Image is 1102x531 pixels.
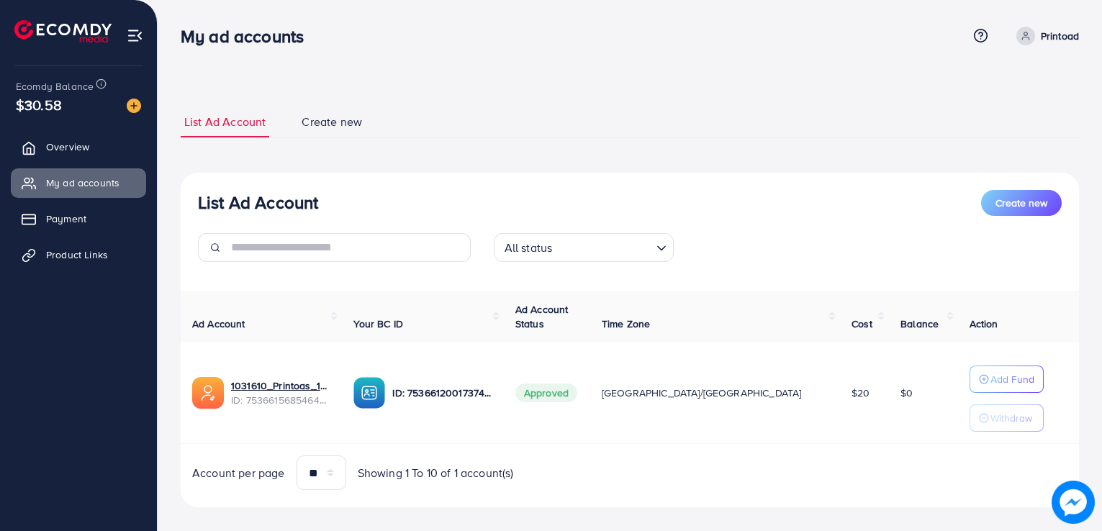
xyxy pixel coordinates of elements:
[181,26,315,47] h3: My ad accounts
[981,190,1062,216] button: Create new
[353,377,385,409] img: ic-ba-acc.ded83a64.svg
[995,196,1047,210] span: Create new
[192,317,245,331] span: Ad Account
[127,27,143,44] img: menu
[16,79,94,94] span: Ecomdy Balance
[302,114,362,130] span: Create new
[502,237,556,258] span: All status
[970,366,1044,393] button: Add Fund
[353,317,403,331] span: Your BC ID
[990,371,1034,388] p: Add Fund
[990,409,1032,427] p: Withdraw
[46,248,108,262] span: Product Links
[184,114,266,130] span: List Ad Account
[1041,27,1079,45] p: Printoad
[192,465,285,481] span: Account per page
[11,240,146,269] a: Product Links
[392,384,492,401] p: ID: 7536612001737474065
[900,317,939,331] span: Balance
[970,404,1044,432] button: Withdraw
[358,465,514,481] span: Showing 1 To 10 of 1 account(s)
[231,378,330,393] a: 1031610_Printoas_1754755120409
[11,204,146,233] a: Payment
[515,302,569,331] span: Ad Account Status
[556,235,650,258] input: Search for option
[16,94,62,115] span: $30.58
[515,383,577,402] span: Approved
[46,176,119,190] span: My ad accounts
[602,386,802,400] span: [GEOGRAPHIC_DATA]/[GEOGRAPHIC_DATA]
[231,378,330,408] div: <span class='underline'>1031610_Printoas_1754755120409</span></br>7536615685464883201
[11,168,146,197] a: My ad accounts
[46,140,89,154] span: Overview
[900,386,913,400] span: $0
[11,132,146,161] a: Overview
[852,386,870,400] span: $20
[494,233,674,262] div: Search for option
[970,317,998,331] span: Action
[602,317,650,331] span: Time Zone
[192,377,224,409] img: ic-ads-acc.e4c84228.svg
[127,99,141,113] img: image
[14,20,112,42] img: logo
[46,212,86,226] span: Payment
[1011,27,1079,45] a: Printoad
[1052,481,1095,524] img: image
[852,317,872,331] span: Cost
[198,192,318,213] h3: List Ad Account
[231,393,330,407] span: ID: 7536615685464883201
